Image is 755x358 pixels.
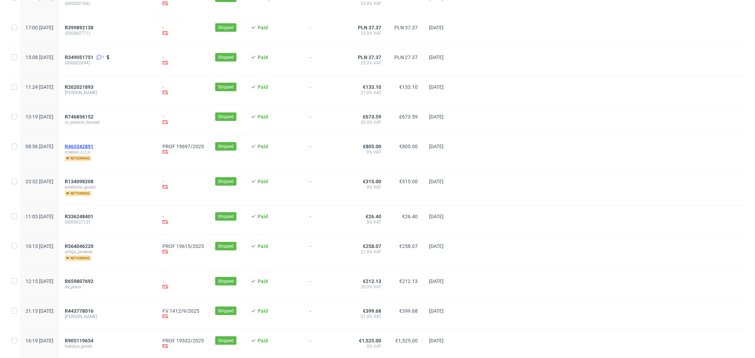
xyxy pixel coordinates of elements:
span: - [310,54,344,67]
span: R262021893 [65,84,93,90]
a: R905119654 [65,338,95,343]
span: [DATE] [429,179,444,184]
span: [DATE] [429,308,444,314]
div: - [162,84,204,97]
span: - [310,308,344,321]
span: PLN 27.37 [358,54,381,60]
span: 10:13 [DATE] [25,243,53,249]
div: - [162,114,204,126]
span: Paid [258,338,268,343]
span: - [310,114,344,126]
a: R443778016 [65,308,95,314]
span: (000002712) [65,219,151,225]
span: returning [65,191,91,196]
span: R134098208 [65,179,93,184]
span: R443778016 [65,308,93,314]
span: £673.59 [399,114,418,120]
div: - [162,54,204,67]
span: 20.0% VAT [356,120,381,125]
span: (000002771) [65,30,151,36]
a: R564046220 [65,243,95,249]
span: PLN 27.37 [394,54,418,60]
span: €399.68 [363,308,381,314]
span: Paid [258,308,268,314]
a: PROF 19697/2025 [162,144,204,149]
span: €805.00 [399,144,418,149]
span: habitus_gmbh [65,343,151,349]
span: Shipped [218,213,234,220]
span: R564046220 [65,243,93,249]
span: Shipped [218,143,234,150]
a: PROF 19615/2025 [162,243,204,249]
a: 1 [95,54,104,60]
a: R349051751 [65,54,95,60]
span: Shipped [218,178,234,185]
span: 13:19 [DATE] [25,114,53,120]
span: [DATE] [429,214,444,219]
span: [DATE] [429,144,444,149]
span: Paid [258,25,268,30]
span: Shipped [218,278,234,284]
span: Paid [258,214,268,219]
span: Paid [258,243,268,249]
span: R905119654 [65,338,93,343]
span: 23.0% VAT [356,1,381,6]
span: returning [65,255,91,261]
span: 21.0% VAT [356,249,381,255]
span: 23.0% VAT [356,30,381,36]
span: R659807692 [65,278,93,284]
span: [PERSON_NAME] [65,90,151,96]
span: Shipped [218,54,234,60]
span: Shipped [218,243,234,249]
span: Shipped [218,24,234,31]
span: artiga_jimenez [65,249,151,255]
a: R134098208 [65,179,95,184]
span: R349051751 [65,54,93,60]
span: [DATE] [429,278,444,284]
span: 11:24 [DATE] [25,84,53,90]
span: €399.68 [399,308,418,314]
span: 0% VAT [356,184,381,190]
span: 0% VAT [356,219,381,225]
span: €212.13 [399,278,418,284]
span: €1,525.00 [395,338,418,343]
span: 23.0% VAT [356,60,381,66]
span: €805.00 [363,144,381,149]
span: R463342891 [65,144,93,149]
span: [DATE] [429,84,444,90]
div: - [162,214,204,226]
span: Shipped [218,114,234,120]
span: PLN 37.37 [358,25,381,30]
span: Paid [258,54,268,60]
span: R399892138 [65,25,93,30]
span: 21.0% VAT [356,314,381,319]
span: - [310,243,344,261]
span: 11:03 [DATE] [25,214,53,219]
span: [DATE] [429,54,444,60]
span: ct_ipswich_limited [65,120,151,125]
span: 12:15 [DATE] [25,278,53,284]
span: [DATE] [429,25,444,30]
span: 16:19 [DATE] [25,338,53,343]
span: Paid [258,114,268,120]
span: Paid [258,179,268,184]
span: €258.07 [363,243,381,249]
span: €258.07 [399,243,418,249]
span: [DATE] [429,243,444,249]
span: Paid [258,144,268,149]
span: 1 [102,54,104,60]
span: €315.00 [363,179,381,184]
div: - [162,25,204,37]
div: - [162,179,204,191]
span: €26.40 [366,214,381,219]
span: 08:56 [DATE] [25,144,53,149]
span: €315.00 [399,179,418,184]
span: 17:00 [DATE] [25,25,53,30]
a: PROF 19532/2025 [162,338,204,343]
span: €133.10 [363,84,381,90]
span: Shipped [218,308,234,314]
span: - [310,179,344,196]
span: 21.0% VAT [356,90,381,96]
span: - [310,214,344,226]
span: 23:32 [DATE] [25,179,53,184]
